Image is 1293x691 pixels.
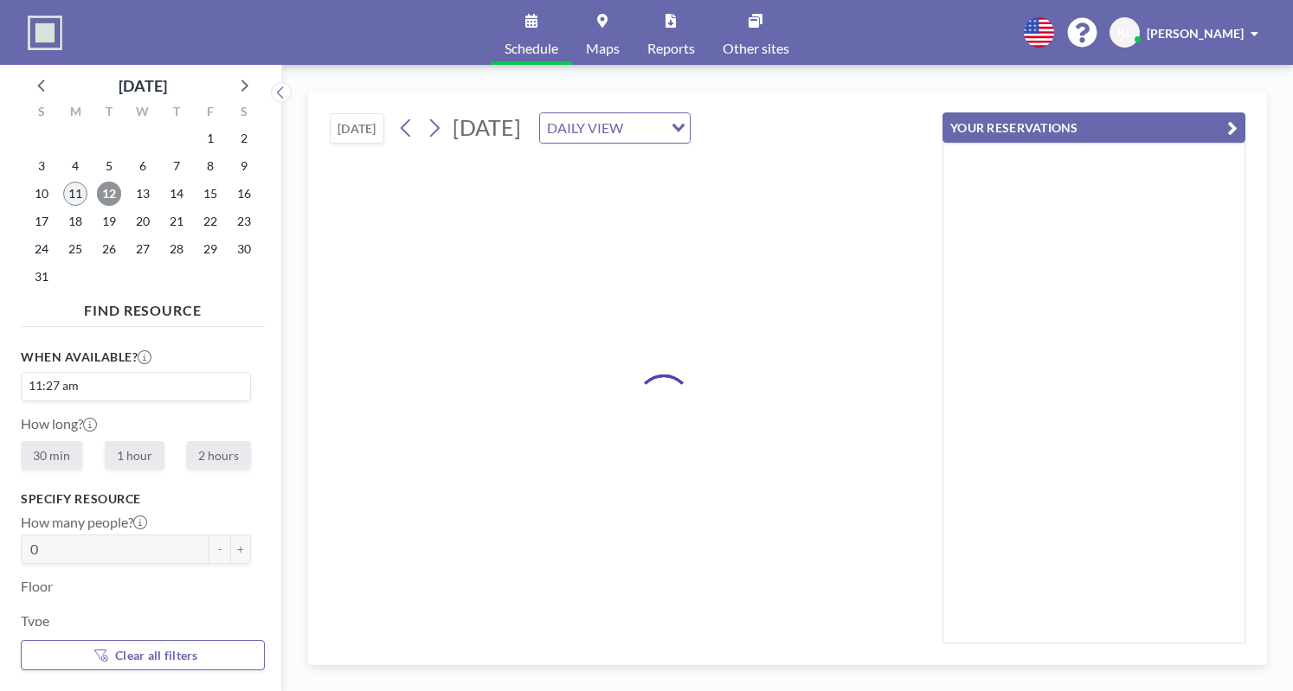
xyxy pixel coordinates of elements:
[330,113,384,144] button: [DATE]
[227,102,261,125] div: S
[186,441,251,470] label: 2 hours
[544,117,627,139] span: DAILY VIEW
[232,182,256,206] span: Saturday, August 16, 2025
[21,491,251,507] h3: Specify resource
[29,182,54,206] span: Sunday, August 10, 2025
[21,415,97,432] label: How long?
[131,237,155,261] span: Wednesday, August 27, 2025
[1147,26,1244,41] span: [PERSON_NAME]
[21,514,147,531] label: How many people?
[159,102,193,125] div: T
[97,182,121,206] span: Tuesday, August 12, 2025
[164,209,189,234] span: Thursday, August 21, 2025
[29,154,54,178] span: Sunday, August 3, 2025
[164,154,189,178] span: Thursday, August 7, 2025
[25,102,59,125] div: S
[723,42,789,55] span: Other sites
[164,182,189,206] span: Thursday, August 14, 2025
[586,42,620,55] span: Maps
[230,534,251,564] button: +
[198,126,222,150] span: Friday, August 1, 2025
[198,154,222,178] span: Friday, August 8, 2025
[647,42,695,55] span: Reports
[59,102,93,125] div: M
[83,376,241,395] input: Search for option
[453,114,521,140] span: [DATE]
[119,74,167,98] div: [DATE]
[63,209,87,234] span: Monday, August 18, 2025
[198,237,222,261] span: Friday, August 29, 2025
[21,441,82,470] label: 30 min
[505,42,558,55] span: Schedule
[21,295,265,319] h4: FIND RESOURCE
[193,102,227,125] div: F
[131,209,155,234] span: Wednesday, August 20, 2025
[232,237,256,261] span: Saturday, August 30, 2025
[63,182,87,206] span: Monday, August 11, 2025
[63,154,87,178] span: Monday, August 4, 2025
[131,154,155,178] span: Wednesday, August 6, 2025
[22,373,250,399] div: Search for option
[97,154,121,178] span: Tuesday, August 5, 2025
[628,117,661,139] input: Search for option
[115,648,198,662] span: Clear all filters
[29,237,54,261] span: Sunday, August 24, 2025
[97,209,121,234] span: Tuesday, August 19, 2025
[198,209,222,234] span: Friday, August 22, 2025
[21,640,265,670] button: Clear all filters
[232,154,256,178] span: Saturday, August 9, 2025
[164,237,189,261] span: Thursday, August 28, 2025
[209,534,230,564] button: -
[28,16,62,50] img: organization-logo
[198,182,222,206] span: Friday, August 15, 2025
[126,102,160,125] div: W
[29,265,54,289] span: Sunday, August 31, 2025
[97,237,121,261] span: Tuesday, August 26, 2025
[232,126,256,150] span: Saturday, August 2, 2025
[21,612,49,630] label: Type
[131,182,155,206] span: Wednesday, August 13, 2025
[25,377,81,394] span: 11:27 am
[232,209,256,234] span: Saturday, August 23, 2025
[1117,25,1132,41] span: KL
[540,113,690,143] div: Search for option
[942,112,1245,143] button: YOUR RESERVATIONS
[63,237,87,261] span: Monday, August 25, 2025
[105,441,164,470] label: 1 hour
[93,102,126,125] div: T
[21,578,53,595] label: Floor
[29,209,54,234] span: Sunday, August 17, 2025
